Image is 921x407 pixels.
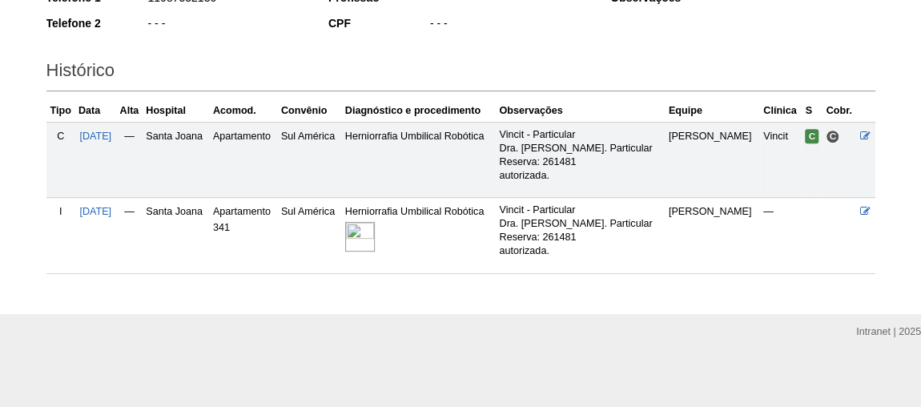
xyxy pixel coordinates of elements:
th: Convênio [278,99,342,123]
td: Apartamento [210,122,278,197]
td: Sul América [278,198,342,273]
p: Vincit - Particular Dra. [PERSON_NAME]. Particular Reserva: 261481 autorizada. [499,128,662,183]
td: Herniorrafia Umbilical Robótica [342,122,497,197]
th: Clínica [760,99,802,123]
td: Vincit [760,122,802,197]
div: - - - [428,15,593,35]
th: Data [75,99,116,123]
div: C [50,128,72,144]
th: Alta [116,99,143,123]
th: Equipe [666,99,760,123]
td: — [116,122,143,197]
td: Santa Joana [143,122,210,197]
td: — [116,198,143,273]
th: Observações [496,99,665,123]
a: [DATE] [79,131,111,142]
span: Consultório [826,130,839,143]
th: Cobr. [822,99,857,123]
p: Vincit - Particular Dra. [PERSON_NAME]. Particular Reserva: 261481 autorizada. [499,203,662,258]
th: S [802,99,822,123]
div: Intranet | 2025 [856,324,921,340]
td: [PERSON_NAME] [666,198,760,273]
a: [DATE] [79,206,111,217]
div: Telefone 2 [46,15,147,31]
td: Sul América [278,122,342,197]
div: I [50,203,72,220]
td: Apartamento 341 [210,198,278,273]
h2: Histórico [46,54,875,91]
td: [PERSON_NAME] [666,122,760,197]
td: Herniorrafia Umbilical Robótica [342,198,497,273]
div: CPF [328,15,428,31]
th: Diagnóstico e procedimento [342,99,497,123]
td: — [760,198,802,273]
td: Santa Joana [143,198,210,273]
th: Hospital [143,99,210,123]
div: - - - [147,15,311,35]
span: Confirmada [805,129,818,143]
th: Acomod. [210,99,278,123]
th: Tipo [46,99,75,123]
